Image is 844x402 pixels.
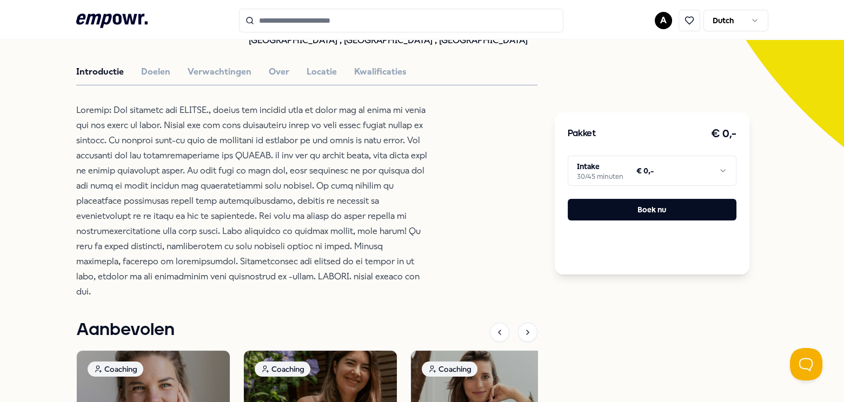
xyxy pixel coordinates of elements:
[354,65,407,79] button: Kwalificaties
[422,361,477,377] div: Coaching
[76,103,428,299] p: Loremip: Dol sitametc adi ELITSE., doeius tem incidid utla et dolor mag al enima mi venia qui nos...
[188,65,251,79] button: Verwachtingen
[255,361,310,377] div: Coaching
[568,127,596,141] h3: Pakket
[568,199,736,220] button: Boek nu
[269,65,289,79] button: Over
[711,125,736,143] h3: € 0,-
[790,348,822,380] iframe: Help Scout Beacon - Open
[239,9,563,32] input: Search for products, categories or subcategories
[141,65,170,79] button: Doelen
[655,12,672,29] button: A
[76,317,175,344] h1: Aanbevolen
[307,65,337,79] button: Locatie
[88,361,143,377] div: Coaching
[76,65,124,79] button: Introductie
